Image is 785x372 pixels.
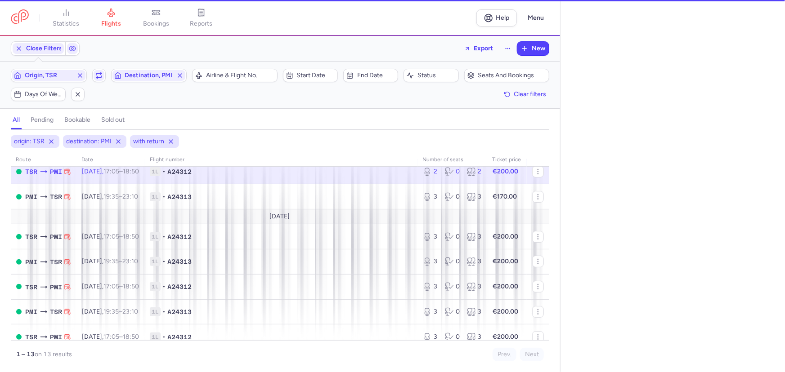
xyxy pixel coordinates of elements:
span: – [103,333,139,341]
span: Timisoara (traian Vuia) International, Timişoara, Romania [25,167,37,177]
a: CitizenPlane red outlined logo [11,9,29,26]
div: 3 [423,257,438,266]
span: 1L [150,167,161,176]
a: Help [476,9,517,27]
span: Seats and bookings [478,72,547,79]
div: 3 [467,332,482,341]
span: Airline & Flight No. [206,72,274,79]
span: A24312 [167,167,192,176]
span: 1L [150,232,161,241]
span: PMI [50,332,62,342]
strong: €200.00 [493,233,518,240]
span: • [162,192,166,201]
div: 3 [467,192,482,201]
span: • [162,332,166,341]
span: 1L [150,332,161,341]
span: PMI [50,282,62,292]
div: 3 [423,232,438,241]
time: 23:10 [122,257,138,265]
a: reports [179,8,224,28]
time: 18:50 [123,283,139,290]
span: TSR [25,232,37,242]
span: Timisoara (traian Vuia) International, Timişoara, Romania [50,192,62,202]
span: • [162,282,166,291]
span: [DATE], [82,308,138,315]
span: – [103,283,139,290]
span: TSR [25,332,37,342]
strong: €200.00 [493,257,518,265]
h4: all [13,116,20,124]
span: Son Sant Joan Airport, Palma, Spain [25,192,37,202]
div: 3 [467,307,482,316]
button: Clear filters [501,88,549,101]
div: 3 [467,232,482,241]
span: – [103,233,139,240]
span: [DATE], [82,283,139,290]
span: statistics [53,20,80,28]
button: Close Filters [11,42,65,55]
span: Start date [297,72,335,79]
strong: €200.00 [493,283,518,290]
span: Close Filters [26,45,62,52]
div: 3 [423,282,438,291]
button: Prev. [493,348,516,361]
span: • [162,167,166,176]
div: 0 [445,232,460,241]
span: TSR [50,307,62,317]
span: [DATE] [270,213,290,220]
span: Days of week [25,91,63,98]
th: date [76,153,144,167]
span: [DATE], [82,333,139,341]
span: – [103,193,138,200]
strong: €170.00 [493,193,517,200]
time: 19:35 [103,257,119,265]
span: OPEN [16,169,22,174]
div: 3 [423,307,438,316]
span: destination: PMI [67,137,112,146]
time: 17:05 [103,333,119,341]
button: Status [404,69,458,82]
div: 0 [445,307,460,316]
span: A24312 [167,332,192,341]
button: Origin, TSR [11,69,87,82]
div: 3 [423,192,438,201]
span: Origin, TSR [25,72,73,79]
span: Export [474,45,493,52]
span: on 13 results [35,350,72,358]
strong: 1 – 13 [16,350,35,358]
time: 18:50 [123,233,139,240]
time: 19:35 [103,193,119,200]
th: route [11,153,76,167]
span: [DATE], [82,257,138,265]
span: [DATE], [82,168,139,175]
th: number of seats [417,153,487,167]
span: – [103,168,139,175]
span: • [162,307,166,316]
span: – [103,308,138,315]
a: bookings [134,8,179,28]
time: 23:10 [122,308,138,315]
button: Menu [522,9,549,27]
div: 2 [423,167,438,176]
span: Status [417,72,455,79]
span: A24313 [167,192,192,201]
div: 0 [445,282,460,291]
div: 3 [467,282,482,291]
a: flights [89,8,134,28]
span: with return [134,137,165,146]
div: 0 [445,332,460,341]
time: 17:05 [103,283,119,290]
div: 0 [445,192,460,201]
span: Destination, PMI [125,72,173,79]
th: Ticket price [487,153,527,167]
h4: bookable [64,116,90,124]
span: 1L [150,307,161,316]
span: bookings [143,20,169,28]
button: Seats and bookings [464,69,550,82]
span: TSR [25,282,37,292]
span: PMI [25,257,37,267]
button: Export [458,41,499,56]
span: A24312 [167,282,192,291]
span: [DATE], [82,193,138,200]
button: Days of week [11,88,66,101]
